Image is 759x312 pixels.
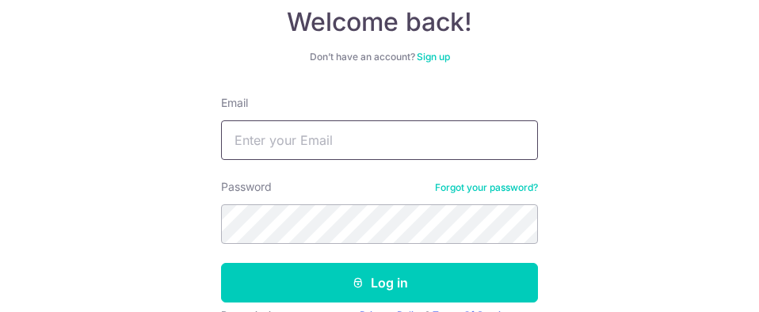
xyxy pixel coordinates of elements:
[221,179,272,195] label: Password
[221,51,538,63] div: Don’t have an account?
[221,95,248,111] label: Email
[221,6,538,38] h4: Welcome back!
[417,51,450,63] a: Sign up
[435,181,538,194] a: Forgot your password?
[221,120,538,160] input: Enter your Email
[221,263,538,302] button: Log in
